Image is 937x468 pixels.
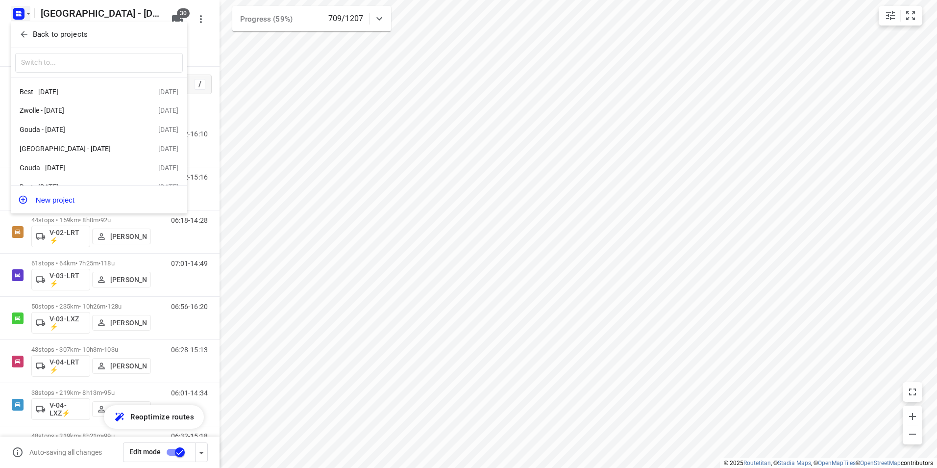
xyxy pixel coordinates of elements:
[11,158,187,178] div: Gouda - [DATE][DATE]
[158,106,178,114] div: [DATE]
[11,178,187,197] div: Best - [DATE][DATE]
[158,164,178,172] div: [DATE]
[11,101,187,120] div: Zwolle - [DATE][DATE]
[20,183,132,191] div: Best - [DATE]
[15,26,183,43] button: Back to projects
[33,29,88,40] p: Back to projects
[158,145,178,153] div: [DATE]
[158,183,178,191] div: [DATE]
[20,164,132,172] div: Gouda - [DATE]
[11,120,187,139] div: Gouda - [DATE][DATE]
[15,53,183,73] input: Switch to...
[11,139,187,158] div: [GEOGRAPHIC_DATA] - [DATE][DATE]
[11,82,187,101] div: Best - [DATE][DATE]
[20,88,132,96] div: Best - [DATE]
[158,88,178,96] div: [DATE]
[11,190,187,209] button: New project
[20,106,132,114] div: Zwolle - [DATE]
[158,126,178,133] div: [DATE]
[20,126,132,133] div: Gouda - [DATE]
[20,145,132,153] div: [GEOGRAPHIC_DATA] - [DATE]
